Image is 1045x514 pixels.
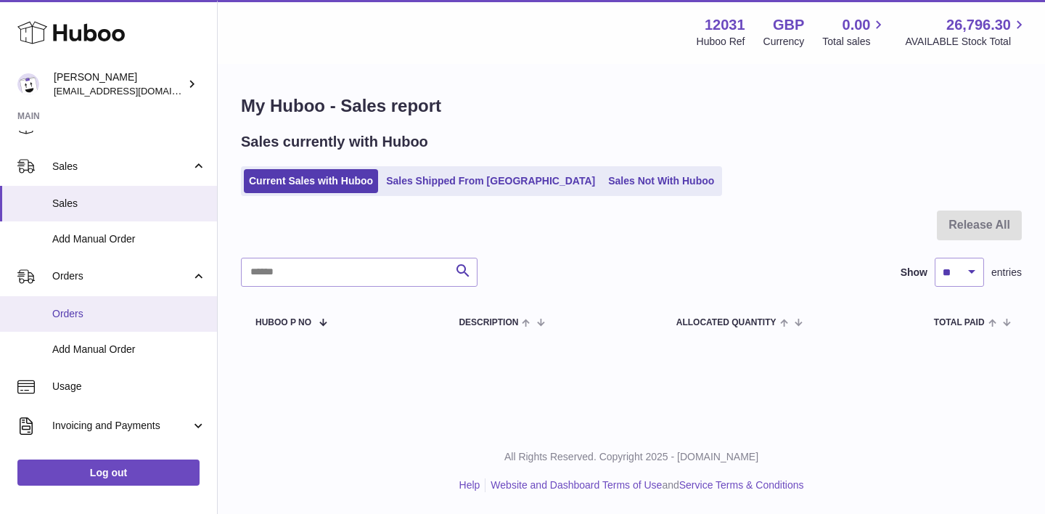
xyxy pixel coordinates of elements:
[905,15,1028,49] a: 26,796.30 AVAILABLE Stock Total
[52,232,206,246] span: Add Manual Order
[229,450,1033,464] p: All Rights Reserved. Copyright 2025 - [DOMAIN_NAME]
[52,160,191,174] span: Sales
[901,266,927,280] label: Show
[52,343,206,356] span: Add Manual Order
[52,380,206,393] span: Usage
[52,197,206,211] span: Sales
[54,70,184,98] div: [PERSON_NAME]
[54,85,213,97] span: [EMAIL_ADDRESS][DOMAIN_NAME]
[946,15,1011,35] span: 26,796.30
[241,132,428,152] h2: Sales currently with Huboo
[459,479,480,491] a: Help
[241,94,1022,118] h1: My Huboo - Sales report
[679,479,804,491] a: Service Terms & Conditions
[763,35,805,49] div: Currency
[843,15,871,35] span: 0.00
[52,307,206,321] span: Orders
[905,35,1028,49] span: AVAILABLE Stock Total
[381,169,600,193] a: Sales Shipped From [GEOGRAPHIC_DATA]
[822,15,887,49] a: 0.00 Total sales
[934,318,985,327] span: Total paid
[255,318,311,327] span: Huboo P no
[485,478,803,492] li: and
[17,460,200,486] a: Log out
[697,35,745,49] div: Huboo Ref
[705,15,745,35] strong: 12031
[17,73,39,95] img: admin@makewellforyou.com
[676,318,776,327] span: ALLOCATED Quantity
[459,318,518,327] span: Description
[52,419,191,433] span: Invoicing and Payments
[603,169,719,193] a: Sales Not With Huboo
[991,266,1022,280] span: entries
[773,15,804,35] strong: GBP
[244,169,378,193] a: Current Sales with Huboo
[491,479,662,491] a: Website and Dashboard Terms of Use
[52,269,191,283] span: Orders
[822,35,887,49] span: Total sales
